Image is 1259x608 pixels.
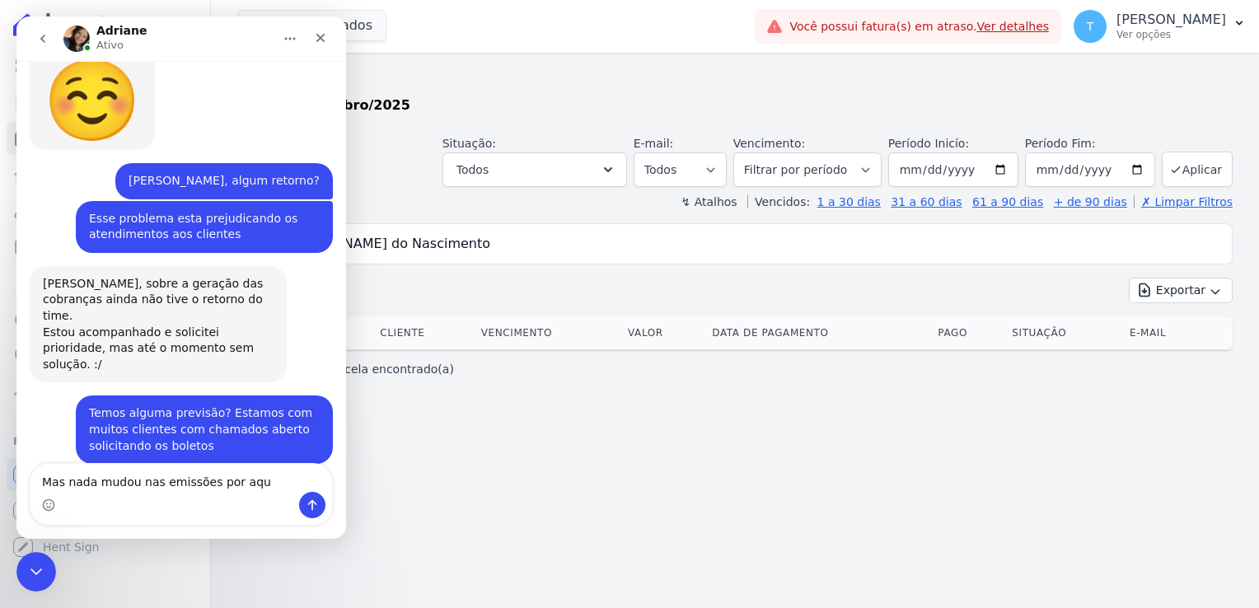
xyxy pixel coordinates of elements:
div: relaxed [13,25,138,133]
div: Temos alguma previsão? Estamos com muitos clientes com chamados aberto solicitando os boletos [59,379,316,447]
a: Contratos [7,86,204,119]
button: Exportar [1129,278,1233,303]
a: + de 90 dias [1054,195,1127,208]
label: Período Inicío: [888,137,969,150]
th: Vencimento [475,316,621,349]
button: T [PERSON_NAME] Ver opções [1060,3,1259,49]
a: Parcelas [7,122,204,155]
button: Enviar uma mensagem [283,475,309,502]
input: Buscar por nome do lote ou do cliente [268,227,1225,260]
a: Troca de Arquivos [7,376,204,409]
a: 31 a 60 dias [891,195,962,208]
a: Ver detalhes [977,20,1050,33]
a: Transferências [7,267,204,300]
label: ↯ Atalhos [681,195,737,208]
a: Visão Geral [7,49,204,82]
div: Adriane diz… [13,25,316,147]
a: 1 a 30 dias [817,195,881,208]
iframe: Intercom live chat [16,552,56,592]
div: Thayna diz… [13,147,316,185]
p: [PERSON_NAME] [1116,12,1226,28]
span: T [1087,21,1094,32]
th: Data de Pagamento [705,316,931,349]
p: Ativo [80,21,107,37]
a: Crédito [7,303,204,336]
a: Recebíveis [7,458,204,491]
textarea: Envie uma mensagem... [14,447,316,475]
div: [PERSON_NAME], algum retorno? [99,147,316,183]
label: Vencidos: [747,195,810,208]
div: relaxed [26,44,125,124]
button: Início [258,7,289,38]
th: Pago [931,316,1005,349]
iframe: Intercom live chat [16,16,346,539]
span: Você possui fatura(s) em atraso. [789,18,1049,35]
div: Adriane diz… [13,250,316,380]
button: Todos [442,152,627,187]
button: Selecionador de Emoji [26,482,39,495]
div: Fechar [289,7,319,36]
a: Lotes [7,158,204,191]
div: Temos alguma previsão? Estamos com muitos clientes com chamados aberto solicitando os boletos [73,389,303,437]
div: Esse problema esta prejudicando os atendimentos aos clientes [73,194,303,227]
a: Conta Hent [7,494,204,527]
h2: Parcelas [237,66,1233,96]
p: Ver opções [1116,28,1226,41]
label: E-mail: [634,137,674,150]
a: ✗ Limpar Filtros [1134,195,1233,208]
th: Valor [621,316,705,349]
span: Todos [456,160,489,180]
div: Estou acompanhado e solicitei prioridade, mas até o momento sem solução. :/ [26,308,257,357]
th: Cliente [373,316,474,349]
th: Situação [1005,316,1123,349]
a: Clientes [7,194,204,227]
p: Nenhum(a) parcela encontrado(a) [257,361,454,377]
div: [PERSON_NAME], algum retorno? [112,157,303,173]
label: Situação: [442,137,496,150]
button: Aplicar [1162,152,1233,187]
div: Esse problema esta prejudicando os atendimentos aos clientes [59,185,316,236]
div: [PERSON_NAME], sobre a geração das cobranças ainda não tive o retorno do time.Estou acompanhado e... [13,250,270,367]
div: Thayna diz… [13,185,316,250]
button: 7 selecionados [237,10,386,41]
strong: Setembro/2025 [297,97,410,113]
div: [PERSON_NAME], sobre a geração das cobranças ainda não tive o retorno do time. [26,260,257,308]
div: Plataformas [13,432,197,451]
a: Negativação [7,339,204,372]
th: E-mail [1123,316,1210,349]
a: Minha Carteira [7,231,204,264]
div: Thayna diz… [13,379,316,461]
a: 61 a 90 dias [972,195,1043,208]
label: Vencimento: [733,137,805,150]
label: Período Fim: [1025,135,1155,152]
